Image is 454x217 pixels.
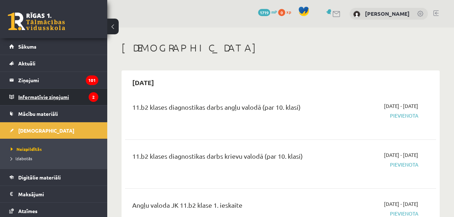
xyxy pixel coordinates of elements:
a: 0 xp [278,9,295,15]
span: Aktuāli [18,60,35,66]
span: Atzīmes [18,208,38,214]
a: Informatīvie ziņojumi2 [9,89,98,105]
a: Sākums [9,38,98,55]
span: [DATE] - [DATE] [384,200,418,208]
span: Izlabotās [11,156,32,161]
span: 1719 [258,9,270,16]
span: Sākums [18,43,36,50]
legend: Ziņojumi [18,72,98,88]
span: [DATE] - [DATE] [384,102,418,110]
span: Digitālie materiāli [18,174,61,181]
h2: [DATE] [125,74,161,91]
span: [DATE] - [DATE] [384,151,418,159]
legend: Maksājumi [18,186,98,202]
div: 11.b2 klases diagnostikas darbs angļu valodā (par 10. klasi) [132,102,319,115]
h1: [DEMOGRAPHIC_DATA] [122,42,440,54]
span: mP [271,9,277,15]
a: Mācību materiāli [9,105,98,122]
a: Maksājumi [9,186,98,202]
a: [DEMOGRAPHIC_DATA] [9,122,98,139]
span: 0 [278,9,285,16]
span: Mācību materiāli [18,110,58,117]
a: Digitālie materiāli [9,169,98,186]
span: [DEMOGRAPHIC_DATA] [18,127,74,134]
a: Rīgas 1. Tālmācības vidusskola [8,13,65,30]
div: Angļu valoda JK 11.b2 klase 1. ieskaite [132,200,319,213]
a: 1719 mP [258,9,277,15]
span: Neizpildītās [11,146,42,152]
a: Neizpildītās [11,146,100,152]
a: Izlabotās [11,155,100,162]
a: Ziņojumi101 [9,72,98,88]
div: 11.b2 klases diagnostikas darbs krievu valodā (par 10. klasi) [132,151,319,164]
span: xp [286,9,291,15]
a: Aktuāli [9,55,98,71]
a: [PERSON_NAME] [365,10,410,17]
span: Pievienota [330,161,418,168]
span: Pievienota [330,112,418,119]
img: Kaspars Mikalauckis [353,11,360,18]
i: 101 [86,75,98,85]
i: 2 [89,92,98,102]
legend: Informatīvie ziņojumi [18,89,98,105]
